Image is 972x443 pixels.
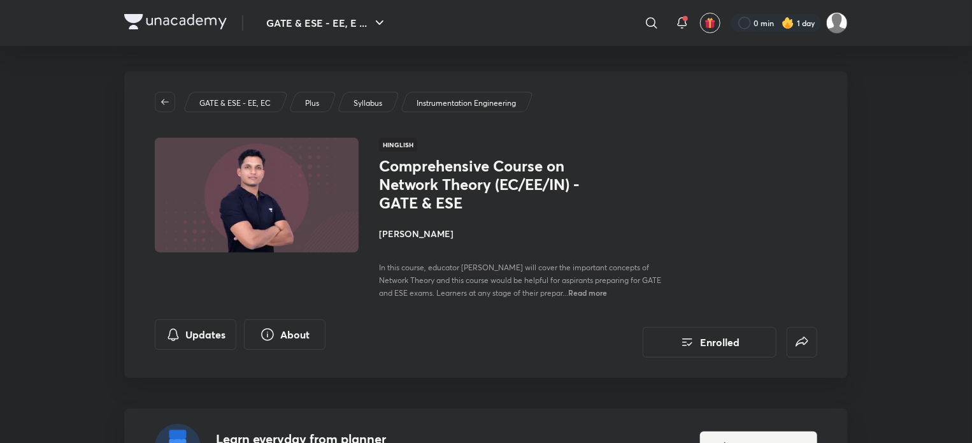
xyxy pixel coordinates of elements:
[354,98,382,109] p: Syllabus
[704,17,716,29] img: avatar
[244,319,325,350] button: About
[259,10,395,36] button: GATE & ESE - EE, E ...
[643,327,776,358] button: Enrolled
[155,319,236,350] button: Updates
[379,138,417,152] span: Hinglish
[124,14,227,29] img: Company Logo
[417,98,516,109] p: Instrumentation Engineering
[782,17,794,29] img: streak
[199,98,271,109] p: GATE & ESE - EE, EC
[305,98,319,109] p: Plus
[352,98,385,109] a: Syllabus
[379,227,664,240] h4: [PERSON_NAME]
[379,157,587,212] h1: Comprehensive Course on Network Theory (EC/EE/IN) - GATE & ESE
[303,98,322,109] a: Plus
[415,98,518,109] a: Instrumentation Engineering
[153,136,361,254] img: Thumbnail
[787,327,817,358] button: false
[568,287,607,298] span: Read more
[379,263,661,298] span: In this course, educator [PERSON_NAME] will cover the important concepts of Network Theory and th...
[700,13,720,33] button: avatar
[197,98,273,109] a: GATE & ESE - EE, EC
[124,14,227,33] a: Company Logo
[826,12,848,34] img: Suyash S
